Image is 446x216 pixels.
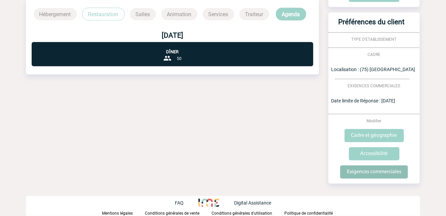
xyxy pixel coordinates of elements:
[340,165,408,179] input: Exigences commerciales
[145,210,212,216] a: Conditions générales de vente
[349,147,400,160] input: Accessibilité
[102,210,145,216] a: Mentions légales
[285,210,344,216] a: Politique de confidentialité
[285,211,333,216] p: Politique de confidentialité
[175,199,198,206] a: FAQ
[234,200,271,206] p: Digital Assistance
[203,8,234,20] p: Services
[240,8,269,20] p: Traiteur
[352,37,397,42] span: TYPE D'ETABLISSEMENT
[331,98,395,103] span: Date limite de Réponse : [DATE]
[212,210,285,216] a: Conditions générales d'utilisation
[32,42,313,54] p: Dîner
[331,67,415,72] span: Localisation : (75) [GEOGRAPHIC_DATA]
[348,84,401,88] span: EXIGENCES COMMERCIALES
[276,8,306,21] p: Agenda
[82,8,125,21] p: Restauration
[331,18,412,32] h3: Préférences du client
[130,8,156,20] p: Salles
[163,54,171,62] img: group-24-px-b.png
[175,200,184,206] p: FAQ
[145,211,200,216] p: Conditions générales de vente
[177,57,182,61] span: 50
[368,52,381,57] span: CADRE
[34,8,77,20] p: Hébergement
[345,129,404,142] input: Cadre et géographie
[367,119,382,123] span: Modifier
[212,211,273,216] p: Conditions générales d'utilisation
[198,199,219,207] img: http://www.idealmeetingsevents.fr/
[161,8,197,20] p: Animation
[102,211,133,216] p: Mentions légales
[162,31,183,39] b: [DATE]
